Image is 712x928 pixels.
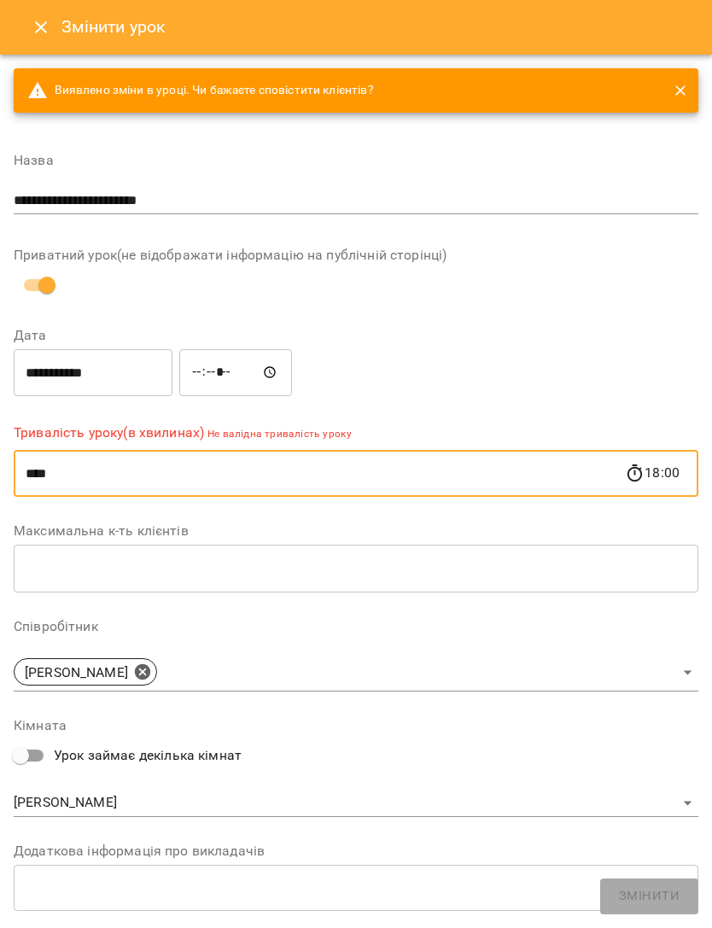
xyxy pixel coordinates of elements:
label: Дата [14,329,698,342]
div: [PERSON_NAME] [14,653,698,692]
label: Максимальна к-ть клієнтів [14,524,698,538]
label: Приватний урок(не відображати інформацію на публічній сторінці) [14,248,698,262]
div: [PERSON_NAME] [14,658,157,686]
label: Співробітник [14,620,698,633]
p: [PERSON_NAME] [25,662,128,683]
h6: Змінити урок [61,14,166,40]
button: Close [20,7,61,48]
label: Додаткова інформація про викладачів [14,844,698,858]
button: close [669,79,692,102]
label: Назва [14,154,698,167]
span: Виявлено зміни в уроці. Чи бажаєте сповістити клієнтів? [27,80,374,101]
div: [PERSON_NAME] [14,790,698,817]
span: Урок займає декілька кімнат [54,745,242,766]
p: Не валідна тривалість уроку [204,426,352,443]
label: Тривалість уроку(в хвилинах) [14,423,698,443]
label: Кімната [14,719,698,732]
